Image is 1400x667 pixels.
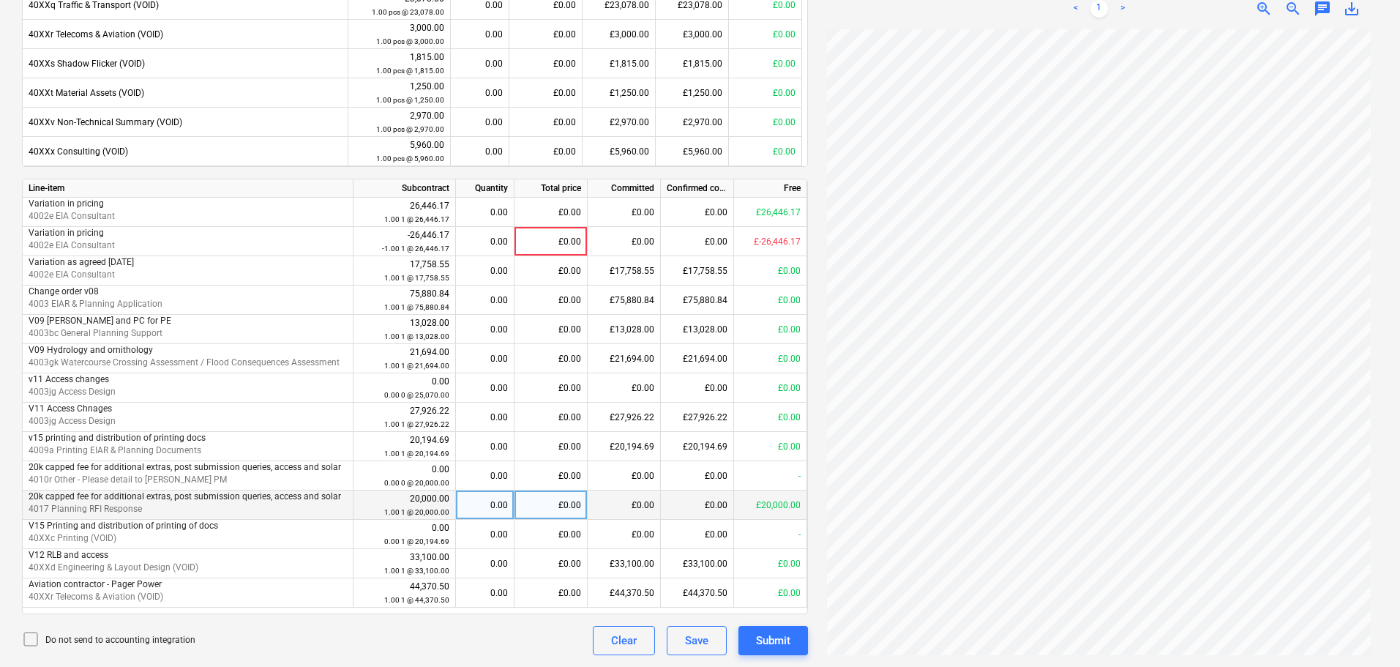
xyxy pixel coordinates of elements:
div: 0.00 [359,521,449,548]
div: £0.00 [588,491,661,520]
small: 1.00 pcs @ 1,815.00 [376,67,444,75]
div: £0.00 [509,137,583,166]
div: £1,250.00 [656,78,729,108]
div: 0.00 [359,463,449,490]
div: £3,000.00 [583,20,656,49]
div: Chat Widget [1327,597,1400,667]
div: - [734,461,807,491]
div: £0.00 [588,373,661,403]
div: 33,100.00 [359,551,449,578]
div: £1,250.00 [583,78,656,108]
div: £0.00 [514,227,588,256]
div: Submit [756,631,790,650]
div: 0.00 [457,49,503,78]
div: £33,100.00 [661,549,734,578]
span: v15 printing and distribution of printing docs [29,433,206,443]
div: £0.00 [729,108,802,137]
small: 1.00 1 @ 17,758.55 [384,274,449,282]
div: £33,100.00 [588,549,661,578]
div: £26,446.17 [734,198,807,227]
div: Quantity [456,179,514,198]
div: £0.00 [661,520,734,549]
button: Save [667,626,727,655]
div: £17,758.55 [661,256,734,286]
div: 75,880.84 [359,287,449,314]
small: 0.00 0 @ 20,000.00 [384,479,449,487]
div: £0.00 [514,549,588,578]
div: £13,028.00 [661,315,734,344]
span: 4017 Planning RFI Response [29,504,142,514]
small: 1.00 pcs @ 1,250.00 [376,96,444,104]
small: 1.00 1 @ 33,100.00 [384,567,449,575]
small: 1.00 1 @ 26,446.17 [384,215,449,223]
div: £20,194.69 [661,432,734,461]
div: 0.00 [462,286,508,315]
span: Variation in pricing [29,198,104,209]
div: 0.00 [462,520,508,549]
span: 20k capped fee for additional extras, post submission queries, access and solar [29,462,341,472]
small: 1.00 1 @ 20,000.00 [384,508,449,516]
span: 40XXr Telecoms & Aviation (VOID) [29,592,163,602]
span: 4009a Printing EIAR & Planning Documents [29,445,201,455]
div: 44,370.50 [359,580,449,607]
small: 1.00 1 @ 44,370.50 [384,596,449,604]
div: 27,926.22 [359,404,449,431]
div: 5,960.00 [354,138,444,165]
span: 4002e EIA Consultant [29,269,115,280]
div: £0.00 [734,256,807,286]
div: £5,960.00 [656,137,729,166]
small: 1.00 pcs @ 5,960.00 [376,154,444,163]
div: Save [685,631,708,650]
div: -26,446.17 [359,228,449,256]
div: Clear [611,631,637,650]
div: 0.00 [462,403,508,432]
div: 0.00 [457,20,503,49]
div: 1,250.00 [354,80,444,107]
div: £0.00 [734,373,807,403]
div: 0.00 [462,198,508,227]
div: £0.00 [514,432,588,461]
div: £75,880.84 [588,286,661,315]
span: 40XXt Material Assets (VOID) [29,88,144,98]
div: £0.00 [514,198,588,227]
div: £0.00 [734,403,807,432]
div: £0.00 [514,578,588,608]
span: 40XXx Consulting (VOID) [29,146,128,157]
span: V15 Printing and distribution of printing of docs [29,521,218,531]
small: 1.00 1 @ 13,028.00 [384,332,449,340]
span: 4003jg Access Design [29,416,116,426]
div: £0.00 [661,373,734,403]
div: £0.00 [729,49,802,78]
div: 0.00 [462,491,508,520]
div: £0.00 [588,227,661,256]
span: Variation in pricing [29,228,104,238]
small: 1.00 pcs @ 2,970.00 [376,125,444,133]
span: 20k capped fee for additional extras, post submission queries, access and solar [29,491,341,502]
div: £0.00 [514,286,588,315]
div: Total price [514,179,588,198]
div: 20,194.69 [359,433,449,461]
button: Clear [593,626,655,655]
div: £0.00 [729,78,802,108]
div: £1,815.00 [656,49,729,78]
div: 26,446.17 [359,199,449,226]
div: £0.00 [514,520,588,549]
div: £0.00 [514,373,588,403]
div: £0.00 [514,461,588,491]
span: Change order v08 [29,286,99,297]
div: £0.00 [509,108,583,137]
div: £3,000.00 [656,20,729,49]
div: 1,815.00 [354,51,444,78]
span: V09 Hydrology and ornithology [29,345,153,355]
div: £0.00 [514,344,588,373]
span: 40XXv Non-Technical Summary (VOID) [29,117,182,127]
small: -1.00 1 @ 26,446.17 [382,245,449,253]
small: 1.00 1 @ 75,880.84 [384,303,449,311]
span: 4010r Other - Please detail to Galileo PM [29,474,227,485]
span: 4003 EIAR & Planning Application [29,299,162,309]
span: 40XXd Engineering & Layout Design (VOID) [29,562,198,573]
div: Free [734,179,807,198]
div: £21,694.00 [588,344,661,373]
span: V11 Access Chnages [29,403,112,414]
div: £20,000.00 [734,491,807,520]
